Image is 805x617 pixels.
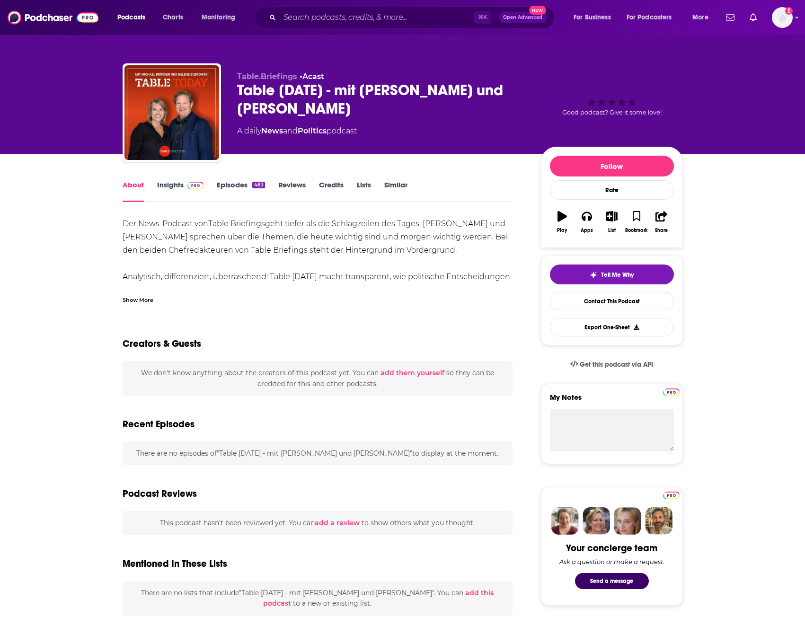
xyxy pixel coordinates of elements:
div: Play [557,228,567,233]
a: Pro website [663,490,680,499]
label: My Notes [550,393,674,409]
a: News [261,126,283,135]
span: This podcast hasn't been reviewed yet. You can to show others what you thought. [160,519,475,527]
h2: Mentioned In These Lists [123,558,227,570]
span: • [300,72,324,81]
div: Your concierge team [566,542,657,554]
span: Tell Me Why [601,271,634,279]
img: User Profile [772,7,793,28]
a: About [123,180,144,202]
span: Podcasts [117,11,145,24]
a: InsightsPodchaser Pro [157,180,204,202]
button: Open AdvancedNew [499,12,547,23]
span: There are no lists that include "Table [DATE] - mit [PERSON_NAME] und [PERSON_NAME]" . You can to... [141,589,494,608]
img: tell me why sparkle [590,271,597,279]
span: For Business [574,11,611,24]
img: Table Today - mit Michael Bröcker und Helene Bubrowski [124,65,219,160]
div: A daily podcast [237,125,357,137]
button: add a review [315,518,360,528]
div: Good podcast? Give it some love! [541,72,683,131]
button: Show profile menu [772,7,793,28]
span: Charts [163,11,183,24]
a: Acast [302,72,324,81]
img: Barbara Profile [583,507,610,535]
div: Rate [550,180,674,200]
span: For Podcasters [627,11,672,24]
span: ⌘ K [474,11,491,24]
div: Ask a question or make a request. [559,558,664,565]
a: Show notifications dropdown [722,9,738,26]
button: open menu [686,10,720,25]
img: Podchaser Pro [187,182,204,189]
span: Monitoring [202,11,235,24]
img: Podchaser Pro [663,492,680,499]
button: open menu [567,10,623,25]
button: Play [550,205,575,239]
span: Open Advanced [503,15,542,20]
img: Sydney Profile [551,507,579,535]
div: Share [655,228,668,233]
a: Charts [157,10,189,25]
span: We don't know anything about the creators of this podcast yet . You can so they can be credited f... [141,369,494,388]
svg: Add a profile image [785,7,793,15]
a: Reviews [278,180,306,202]
img: Podchaser - Follow, Share and Rate Podcasts [8,9,98,26]
span: Good podcast? Give it some love! [562,109,662,116]
div: Der News-Podcast von geht tiefer als die Schlagzeilen des Tages. [PERSON_NAME] und [PERSON_NAME] ... [123,217,513,429]
a: Get this podcast via API [563,353,661,376]
a: Politics [298,126,327,135]
input: Search podcasts, credits, & more... [280,10,474,25]
img: Jules Profile [614,507,641,535]
button: Apps [575,205,599,239]
a: Similar [384,180,407,202]
span: More [692,11,708,24]
span: Table.Briefings [237,72,297,81]
a: Table Briefings [208,219,265,228]
h2: Creators & Guests [123,338,201,350]
button: Share [649,205,673,239]
span: There are no episodes of "Table [DATE] - mit [PERSON_NAME] und [PERSON_NAME]" to display at the m... [136,449,498,458]
div: List [608,228,616,233]
button: List [599,205,624,239]
button: open menu [111,10,158,25]
button: open menu [620,10,686,25]
button: Export One-Sheet [550,318,674,336]
button: tell me why sparkleTell Me Why [550,264,674,284]
a: Contact This Podcast [550,292,674,310]
a: Show notifications dropdown [746,9,761,26]
button: Bookmark [624,205,649,239]
button: add them yourself [380,369,444,377]
span: Logged in as HannahCR [772,7,793,28]
div: 483 [252,182,265,188]
h2: Recent Episodes [123,418,195,430]
button: open menu [195,10,248,25]
div: Search podcasts, credits, & more... [263,7,564,28]
a: Episodes483 [217,180,265,202]
a: Pro website [663,387,680,396]
span: Get this podcast via API [580,361,653,369]
a: Credits [319,180,344,202]
span: and [283,126,298,135]
h3: Podcast Reviews [123,488,197,500]
button: Follow [550,156,674,176]
div: Apps [581,228,593,233]
img: Jon Profile [645,507,672,535]
div: Bookmark [625,228,647,233]
span: New [529,6,546,15]
img: Podchaser Pro [663,388,680,396]
a: Lists [357,180,371,202]
button: Send a message [575,573,649,589]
